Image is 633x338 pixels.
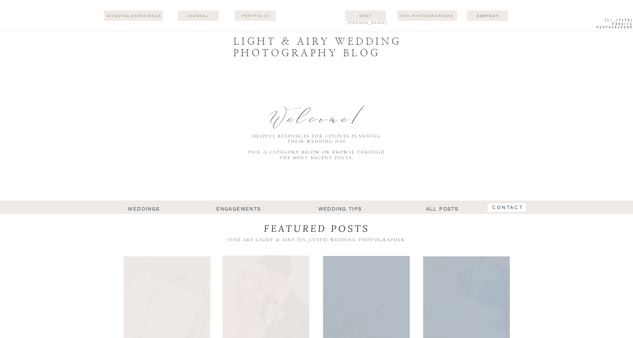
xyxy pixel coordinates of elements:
[106,13,162,19] a: wedding experience
[486,204,529,212] a: contact
[221,237,412,244] h2: fine art light & Airy [US_STATE] wedding photographer
[421,204,464,212] a: all posts
[241,223,393,233] h2: featured posts
[348,13,384,19] a: Meet [PERSON_NAME]
[209,204,269,212] a: engagements
[237,13,274,19] a: Portfolio
[462,13,514,19] a: Contact
[114,204,174,212] a: weddings
[233,36,406,61] h3: light & airy wedding photography blog
[585,19,633,31] a: [US_STATE] WEdding Photographer
[244,133,390,161] h2: Helpful resources for couples planning their wedding day PICK A CATEGORY BELOW OR BROWSE THROUGH ...
[180,13,216,19] a: journal
[295,204,385,212] a: wedding tips
[397,13,457,19] a: For Photographers
[271,90,368,126] h1: Welcome!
